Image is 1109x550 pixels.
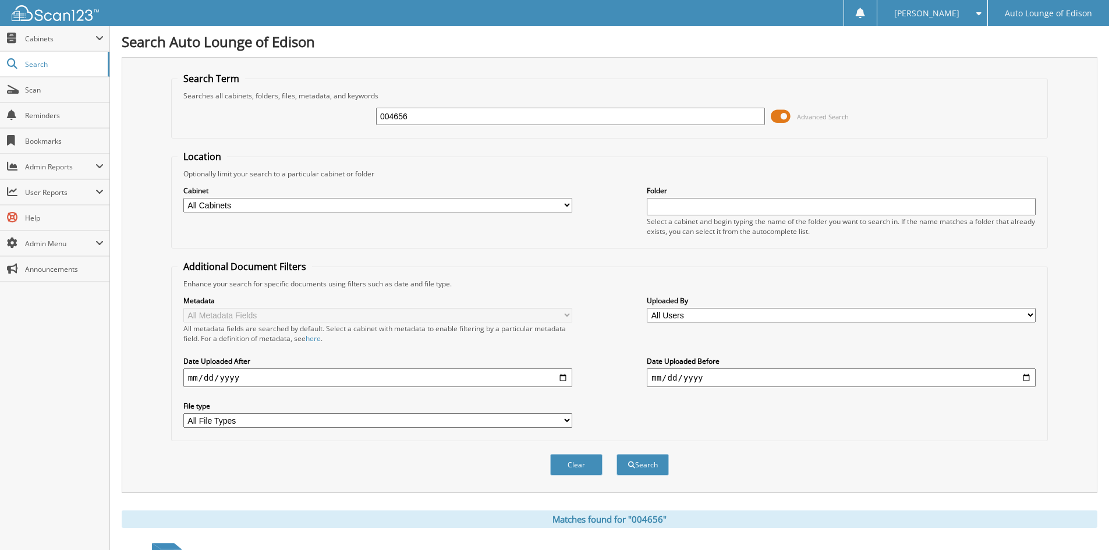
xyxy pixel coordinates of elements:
[647,296,1036,306] label: Uploaded By
[797,112,849,121] span: Advanced Search
[647,356,1036,366] label: Date Uploaded Before
[25,85,104,95] span: Scan
[25,34,95,44] span: Cabinets
[25,213,104,223] span: Help
[550,454,603,476] button: Clear
[183,186,572,196] label: Cabinet
[122,32,1097,51] h1: Search Auto Lounge of Edison
[122,510,1097,528] div: Matches found for "004656"
[178,91,1041,101] div: Searches all cabinets, folders, files, metadata, and keywords
[25,111,104,120] span: Reminders
[178,72,245,85] legend: Search Term
[25,187,95,197] span: User Reports
[183,368,572,387] input: start
[178,279,1041,289] div: Enhance your search for specific documents using filters such as date and file type.
[647,217,1036,236] div: Select a cabinet and begin typing the name of the folder you want to search in. If the name match...
[647,186,1036,196] label: Folder
[647,368,1036,387] input: end
[1005,10,1092,17] span: Auto Lounge of Edison
[183,401,572,411] label: File type
[183,356,572,366] label: Date Uploaded After
[178,169,1041,179] div: Optionally limit your search to a particular cabinet or folder
[183,324,572,343] div: All metadata fields are searched by default. Select a cabinet with metadata to enable filtering b...
[306,333,321,343] a: here
[25,264,104,274] span: Announcements
[894,10,959,17] span: [PERSON_NAME]
[178,260,312,273] legend: Additional Document Filters
[25,59,102,69] span: Search
[178,150,227,163] legend: Location
[12,5,99,21] img: scan123-logo-white.svg
[616,454,669,476] button: Search
[25,239,95,249] span: Admin Menu
[25,136,104,146] span: Bookmarks
[183,296,572,306] label: Metadata
[25,162,95,172] span: Admin Reports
